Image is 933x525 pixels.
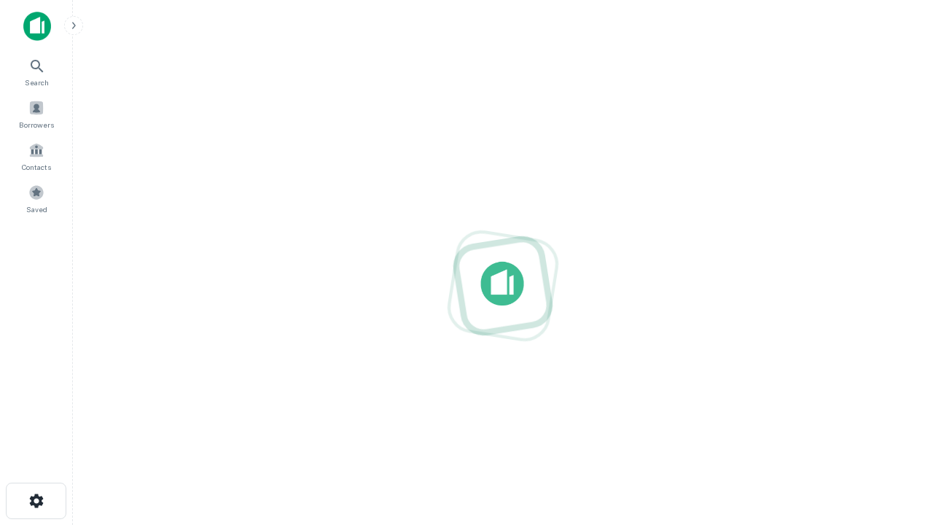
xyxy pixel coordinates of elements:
img: capitalize-icon.png [23,12,51,41]
a: Search [4,52,69,91]
iframe: Chat Widget [860,362,933,432]
a: Contacts [4,136,69,176]
span: Saved [26,203,47,215]
span: Contacts [22,161,51,173]
a: Saved [4,179,69,218]
span: Search [25,77,49,88]
span: Borrowers [19,119,54,131]
a: Borrowers [4,94,69,133]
